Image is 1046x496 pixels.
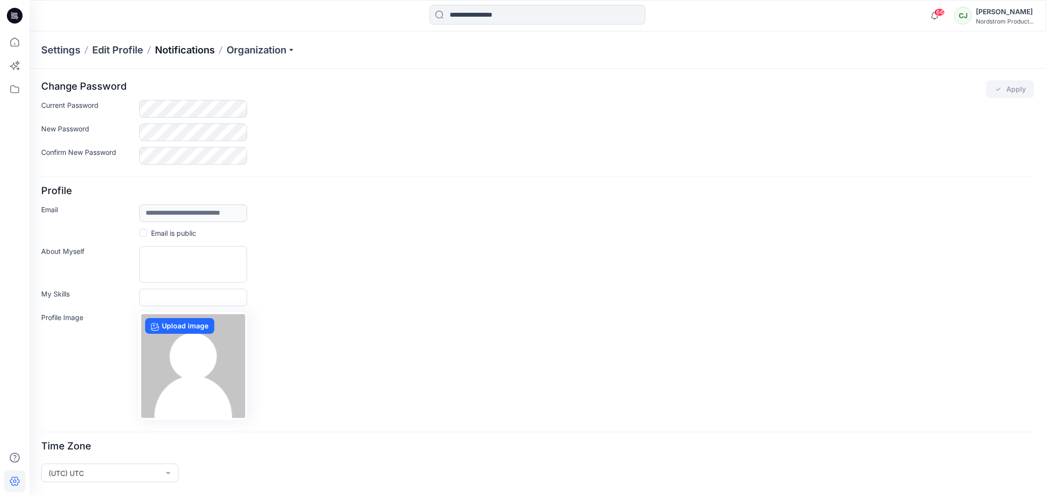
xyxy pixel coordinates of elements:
label: Email [41,204,133,218]
label: New Password [41,124,133,137]
label: About Myself [41,246,133,279]
p: Profile [41,185,72,202]
p: Change Password [41,80,127,98]
label: Confirm New Password [41,147,133,161]
label: Upload image [145,318,214,334]
p: Time Zone [41,440,91,458]
a: Edit Profile [92,43,143,57]
a: Notifications [155,43,215,57]
span: 66 [934,8,945,16]
div: [PERSON_NAME] [976,6,1034,18]
img: no-profile.png [141,314,245,418]
p: Settings [41,43,80,57]
div: Nordstrom Product... [976,18,1034,25]
label: Profile Image [41,312,133,416]
div: CJ [954,7,972,25]
label: Current Password [41,100,133,114]
p: Email is public [151,228,196,238]
label: My Skills [41,289,133,302]
div: (UTC) UTC [49,468,159,478]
